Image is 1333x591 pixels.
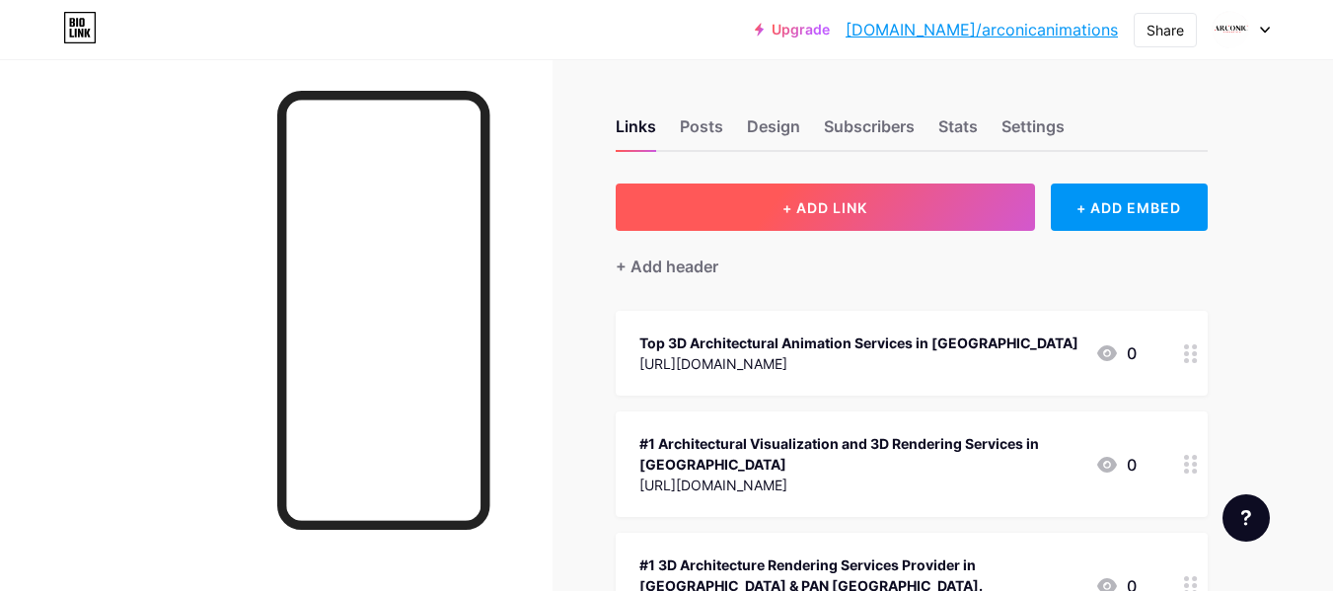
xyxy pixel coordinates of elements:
[1001,114,1065,150] div: Settings
[1095,453,1137,477] div: 0
[824,114,915,150] div: Subscribers
[639,475,1079,495] div: [URL][DOMAIN_NAME]
[616,114,656,150] div: Links
[1147,20,1184,40] div: Share
[616,255,718,278] div: + Add header
[1212,11,1249,48] img: arconicanimations
[1051,184,1208,231] div: + ADD EMBED
[747,114,800,150] div: Design
[680,114,723,150] div: Posts
[616,184,1035,231] button: + ADD LINK
[846,18,1118,41] a: [DOMAIN_NAME]/arconicanimations
[639,332,1078,353] div: Top 3D Architectural Animation Services in [GEOGRAPHIC_DATA]
[639,433,1079,475] div: #1 Architectural Visualization and 3D Rendering Services in [GEOGRAPHIC_DATA]
[755,22,830,37] a: Upgrade
[938,114,978,150] div: Stats
[782,199,867,216] span: + ADD LINK
[1095,341,1137,365] div: 0
[639,353,1078,374] div: [URL][DOMAIN_NAME]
